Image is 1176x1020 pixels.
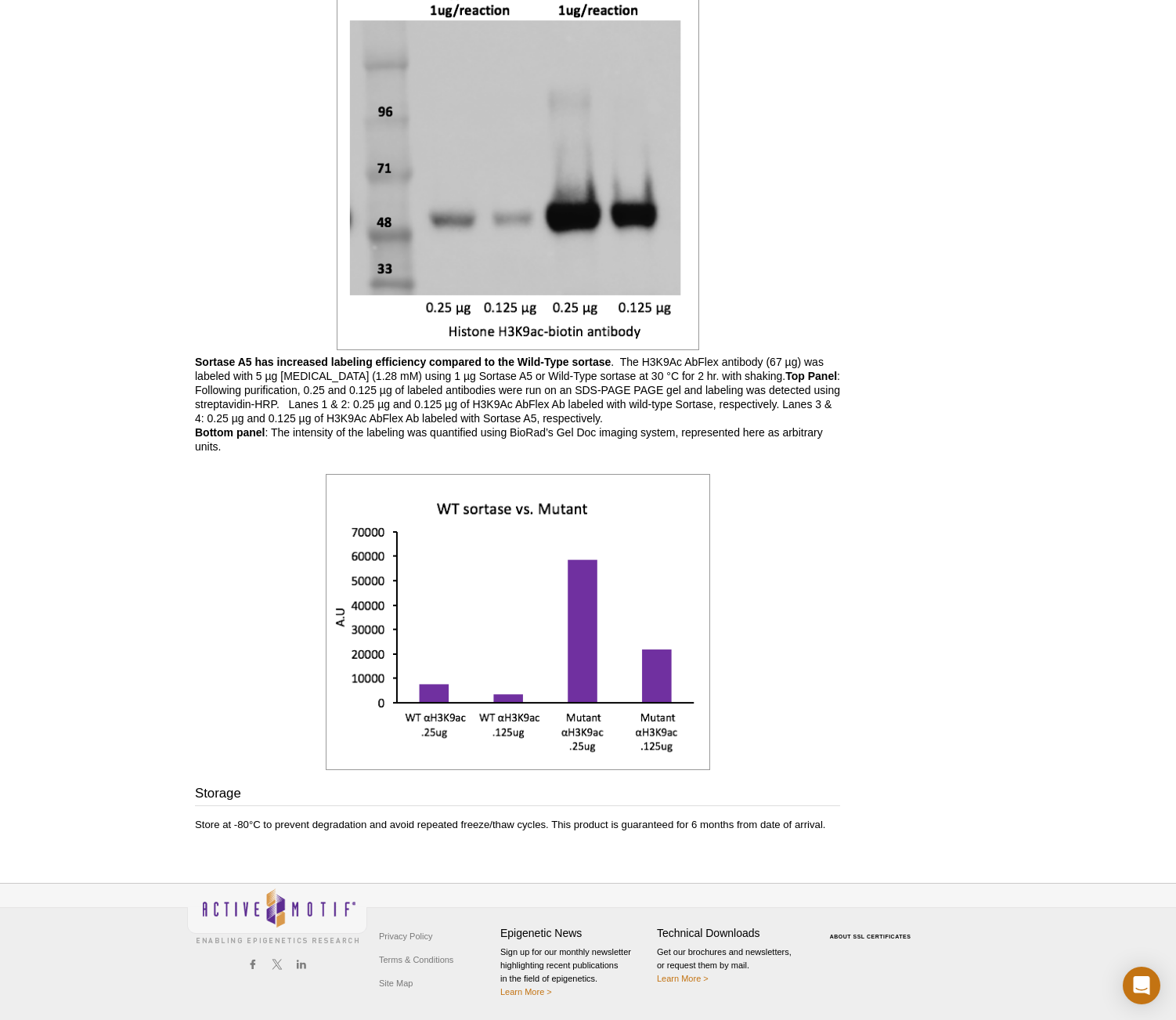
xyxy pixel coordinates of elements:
[657,927,806,940] h4: Technical Downloads
[195,356,611,368] b: Sortase A5 has increased labeling efficiency compared to the Wild-Type sortase
[830,934,911,939] a: ABOUT SSL CERTIFICATES
[1123,967,1160,1004] div: Open Intercom Messenger
[375,948,457,971] a: Terms & Conditions
[195,818,840,832] p: Store at -80°C to prevent degradation and avoid repeated freeze/thaw cycles. This product is guar...
[375,971,417,995] a: Site Map
[195,426,265,439] strong: Bottom panel
[500,987,552,996] a: Learn More >
[813,911,931,946] table: Click to Verify - This site chose Symantec SSL for secure e-commerce and confidential communicati...
[500,946,649,999] p: Sign up for our monthly newsletter highlighting recent publications in the field of epigenetics.
[657,974,709,983] a: Learn More >
[785,370,837,382] strong: Top Panel
[187,884,367,947] img: Active Motif,
[195,355,840,454] p: . The H3K9Ac AbFlex antibody (67 µg) was labeled with 5 µg [MEDICAL_DATA] (1.28 mM) using 1 µg So...
[657,946,806,986] p: Get our brochures and newsletters, or request them by mail.
[375,924,436,948] a: Privacy Policy
[195,784,840,806] h3: Storage
[500,927,649,940] h4: Epigenetic News
[326,474,710,770] img: Recombinant Sortase A5 protein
